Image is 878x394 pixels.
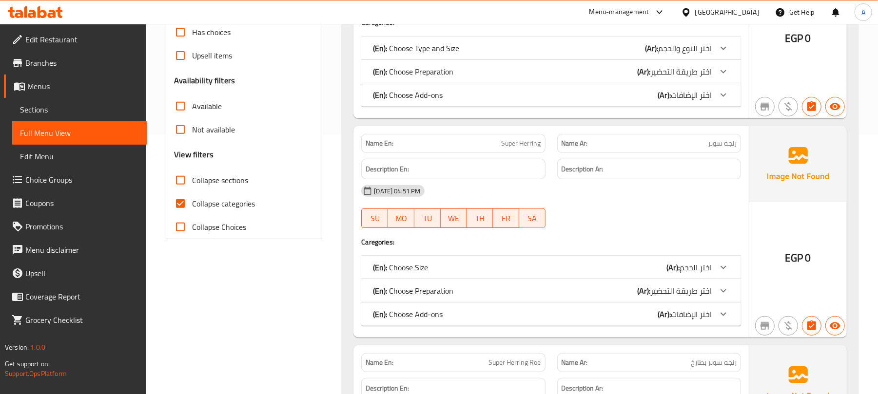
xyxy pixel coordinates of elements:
[519,208,546,228] button: SA
[5,341,29,354] span: Version:
[373,283,387,298] b: (En):
[695,7,760,18] div: [GEOGRAPHIC_DATA]
[373,260,387,275] b: (En):
[445,211,463,225] span: WE
[749,126,847,202] img: Ae5nvW7+0k+MAAAAAElFTkSuQmCC
[502,138,541,149] span: Super Herring
[523,211,542,225] span: SA
[467,208,493,228] button: TH
[361,302,741,326] div: (En): Choose Add-ons(Ar):اختر الإضافات
[805,248,811,267] span: 0
[5,367,67,380] a: Support.OpsPlatform
[20,104,139,115] span: Sections
[4,238,147,262] a: Menu disclaimer
[373,307,387,321] b: (En):
[497,211,515,225] span: FR
[361,60,741,83] div: (En): Choose Preparation(Ar):اختر طريقة التحضير
[589,6,649,18] div: Menu-management
[20,150,139,162] span: Edit Menu
[373,308,443,320] p: Choose Add-ons
[562,138,588,149] strong: Name Ar:
[373,64,387,79] b: (En):
[366,138,393,149] strong: Name En:
[493,208,519,228] button: FR
[361,208,388,228] button: SU
[373,66,453,77] p: Choose Preparation
[779,97,798,116] button: Purchased item
[361,256,741,279] div: (En): Choose Size(Ar):اختر الحجم
[192,221,246,233] span: Collapse Choices
[174,75,235,86] h3: Availability filters
[861,7,865,18] span: A
[708,138,737,149] span: رنجه سوبر
[4,285,147,308] a: Coverage Report
[4,168,147,191] a: Choice Groups
[680,260,712,275] span: اختر الحجم
[25,267,139,279] span: Upsell
[562,357,588,368] strong: Name Ar:
[755,97,775,116] button: Not branch specific item
[373,89,443,101] p: Choose Add-ons
[470,211,489,225] span: TH
[361,18,741,27] h4: Caregories:
[366,163,409,175] strong: Description En:
[4,191,147,215] a: Coupons
[562,163,604,175] strong: Description Ar:
[805,29,811,48] span: 0
[414,208,441,228] button: TU
[192,50,232,61] span: Upsell items
[418,211,437,225] span: TU
[4,308,147,332] a: Grocery Checklist
[25,34,139,45] span: Edit Restaurant
[361,83,741,107] div: (En): Choose Add-ons(Ar):اختر الإضافات
[192,174,248,186] span: Collapse sections
[25,174,139,186] span: Choice Groups
[373,41,387,56] b: (En):
[637,64,650,79] b: (Ar):
[20,127,139,139] span: Full Menu View
[4,51,147,75] a: Branches
[4,262,147,285] a: Upsell
[650,64,712,79] span: اختر طريقة التحضير
[27,80,139,92] span: Menus
[755,316,775,336] button: Not branch specific item
[637,283,650,298] b: (Ar):
[361,237,741,247] h4: Caregories:
[25,314,139,326] span: Grocery Checklist
[30,341,45,354] span: 1.0.0
[192,198,255,209] span: Collapse categories
[25,57,139,69] span: Branches
[441,208,467,228] button: WE
[373,285,453,297] p: Choose Preparation
[825,97,845,116] button: Available
[671,88,712,102] span: اختر الإضافات
[666,260,680,275] b: (Ar):
[802,316,821,336] button: Has choices
[650,283,712,298] span: اختر طريقة التحضير
[658,307,671,321] b: (Ar):
[192,100,222,112] span: Available
[825,316,845,336] button: Available
[370,187,424,196] span: [DATE] 04:51 PM
[25,291,139,302] span: Coverage Report
[366,357,393,368] strong: Name En:
[373,88,387,102] b: (En):
[12,145,147,168] a: Edit Menu
[691,357,737,368] span: رنجه سوبر بطارخ
[658,88,671,102] b: (Ar):
[785,29,803,48] span: EGP
[779,316,798,336] button: Purchased item
[489,357,541,368] span: Super Herring Roe
[802,97,821,116] button: Has choices
[5,357,50,370] span: Get support on:
[25,197,139,209] span: Coupons
[192,124,235,135] span: Not available
[4,215,147,238] a: Promotions
[174,149,214,160] h3: View filters
[645,41,658,56] b: (Ar):
[361,279,741,302] div: (En): Choose Preparation(Ar):اختر طريقة التحضير
[373,42,459,54] p: Choose Type and Size
[4,28,147,51] a: Edit Restaurant
[25,221,139,232] span: Promotions
[785,248,803,267] span: EGP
